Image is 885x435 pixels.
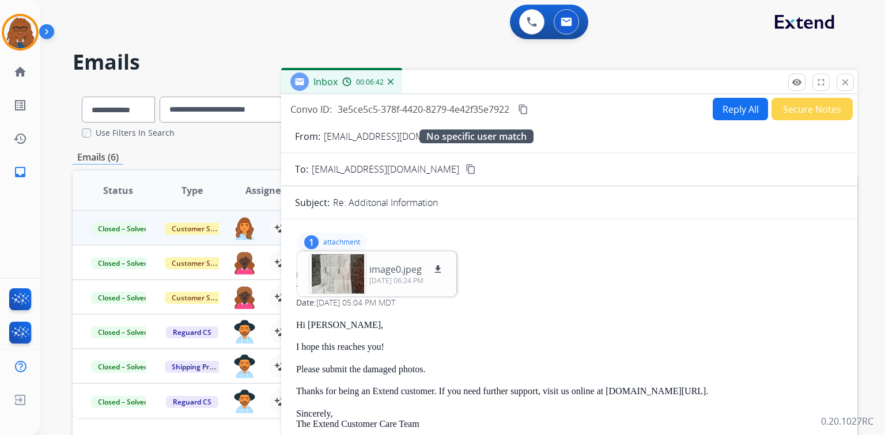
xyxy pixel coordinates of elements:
[296,364,842,375] p: Please submit the damaged photos.
[296,342,842,352] p: I hope this reaches you!
[296,320,842,330] p: Hi [PERSON_NAME],
[290,102,332,116] p: Convo ID:
[296,386,842,396] p: Thanks for being an Extend customer. If you need further support, visit us online at [DOMAIN_NAME...
[771,98,853,120] button: Secure Notes
[165,223,240,235] span: Customer Support
[233,251,256,274] img: agent-avatar
[73,150,123,165] p: Emails (6)
[91,326,155,338] span: Closed – Solved
[13,65,27,79] mat-icon: home
[73,51,857,74] h2: Emails
[304,235,319,249] div: 1
[274,221,288,235] mat-icon: person_add
[518,104,528,115] mat-icon: content_copy
[316,297,395,308] span: [DATE] 05:04 PM MDT
[96,127,175,139] label: Use Filters In Search
[233,354,256,378] img: agent-avatar
[816,77,826,87] mat-icon: fullscreen
[233,216,256,240] img: agent-avatar
[296,297,842,308] div: Date:
[313,75,338,88] span: Inbox
[91,396,155,408] span: Closed – Solved
[274,359,288,373] mat-icon: person_add
[165,292,240,304] span: Customer Support
[233,285,256,309] img: agent-avatar
[13,98,27,112] mat-icon: list_alt
[792,77,802,87] mat-icon: remove_red_eye
[466,164,476,174] mat-icon: content_copy
[713,98,768,120] button: Reply All
[338,103,509,116] span: 3e5ce5c5-378f-4420-8279-4e42f35e7922
[324,129,471,143] p: [EMAIL_ADDRESS][DOMAIN_NAME]
[840,77,850,87] mat-icon: close
[166,326,218,338] span: Reguard CS
[91,223,155,235] span: Closed – Solved
[433,264,443,274] mat-icon: download
[369,262,422,276] p: image0.jpeg
[312,162,459,176] span: [EMAIL_ADDRESS][DOMAIN_NAME]
[245,184,286,197] span: Assignee
[296,283,842,295] div: To:
[821,414,873,428] p: 0.20.1027RC
[91,361,155,373] span: Closed – Solved
[103,184,133,197] span: Status
[233,390,256,413] img: agent-avatar
[295,196,330,209] p: Subject:
[295,129,320,143] p: From:
[369,276,445,285] p: [DATE] 06:24 PM
[419,129,534,143] span: No specific user match
[296,269,842,281] div: From:
[166,396,218,408] span: Reguard CS
[13,165,27,179] mat-icon: inbox
[165,361,244,373] span: Shipping Protection
[323,238,360,247] p: attachment
[274,255,288,269] mat-icon: person_add
[233,320,256,344] img: agent-avatar
[274,290,288,304] mat-icon: person_add
[165,257,240,269] span: Customer Support
[13,132,27,146] mat-icon: history
[4,16,36,48] img: avatar
[295,162,308,176] p: To:
[296,409,842,430] p: Sincerely, The Extend Customer Care Team
[356,78,384,87] span: 00:06:42
[91,257,155,269] span: Closed – Solved
[333,196,438,209] p: Re: Additonal Information
[91,292,155,304] span: Closed – Solved
[274,394,288,408] mat-icon: person_add
[274,325,288,338] mat-icon: person_add
[181,184,203,197] span: Type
